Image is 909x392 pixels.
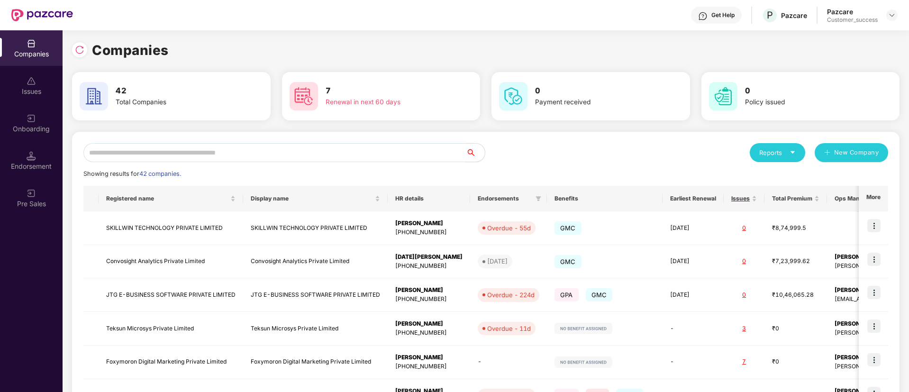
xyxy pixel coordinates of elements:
[888,11,896,19] img: svg+xml;base64,PHN2ZyBpZD0iRHJvcGRvd24tMzJ4MzIiIHhtbG5zPSJodHRwOi8vd3d3LnczLm9yZy8yMDAwL3N2ZyIgd2...
[388,186,470,211] th: HR details
[867,219,881,232] img: icon
[83,170,181,177] span: Showing results for
[92,40,169,61] h1: Companies
[554,288,579,301] span: GPA
[536,196,541,201] span: filter
[554,356,612,368] img: svg+xml;base64,PHN2ZyB4bWxucz0iaHR0cDovL3d3dy53My5vcmcvMjAwMC9zdmciIHdpZHRoPSIxMjIiIGhlaWdodD0iMj...
[724,186,764,211] th: Issues
[243,186,388,211] th: Display name
[499,82,527,110] img: svg+xml;base64,PHN2ZyB4bWxucz0iaHR0cDovL3d3dy53My5vcmcvMjAwMC9zdmciIHdpZHRoPSI2MCIgaGVpZ2h0PSI2MC...
[731,257,757,266] div: 0
[663,312,724,346] td: -
[395,286,463,295] div: [PERSON_NAME]
[745,85,864,97] h3: 0
[27,114,36,123] img: svg+xml;base64,PHN2ZyB3aWR0aD0iMjAiIGhlaWdodD0iMjAiIHZpZXdCb3g9IjAgMCAyMCAyMCIgZmlsbD0ibm9uZSIgeG...
[534,193,543,204] span: filter
[772,224,819,233] div: ₹8,74,999.5
[867,253,881,266] img: icon
[395,262,463,271] div: [PHONE_NUMBER]
[251,195,373,202] span: Display name
[772,324,819,333] div: ₹0
[547,186,663,211] th: Benefits
[470,346,547,379] td: -
[554,255,582,268] span: GMC
[80,82,108,110] img: svg+xml;base64,PHN2ZyB4bWxucz0iaHR0cDovL3d3dy53My5vcmcvMjAwMC9zdmciIHdpZHRoPSI2MCIgaGVpZ2h0PSI2MC...
[586,288,613,301] span: GMC
[99,186,243,211] th: Registered name
[834,148,879,157] span: New Company
[487,290,535,300] div: Overdue - 224d
[767,9,773,21] span: P
[535,97,654,108] div: Payment received
[395,253,463,262] div: [DATE][PERSON_NAME]
[243,346,388,379] td: Foxymoron Digital Marketing Private Limited
[759,148,796,157] div: Reports
[326,97,445,108] div: Renewal in next 60 days
[99,245,243,279] td: Convosight Analytics Private Limited
[395,319,463,328] div: [PERSON_NAME]
[663,186,724,211] th: Earliest Renewal
[290,82,318,110] img: svg+xml;base64,PHN2ZyB4bWxucz0iaHR0cDovL3d3dy53My5vcmcvMjAwMC9zdmciIHdpZHRoPSI2MCIgaGVpZ2h0PSI2MC...
[106,195,228,202] span: Registered name
[478,195,532,202] span: Endorsements
[11,9,73,21] img: New Pazcare Logo
[745,97,864,108] div: Policy issued
[326,85,445,97] h3: 7
[395,328,463,337] div: [PHONE_NUMBER]
[99,312,243,346] td: Teksun Microsys Private Limited
[790,149,796,155] span: caret-down
[663,211,724,245] td: [DATE]
[867,286,881,299] img: icon
[395,353,463,362] div: [PERSON_NAME]
[663,346,724,379] td: -
[243,278,388,312] td: JTG E-BUSINESS SOFTWARE PRIVATE LIMITED
[709,82,737,110] img: svg+xml;base64,PHN2ZyB4bWxucz0iaHR0cDovL3d3dy53My5vcmcvMjAwMC9zdmciIHdpZHRoPSI2MCIgaGVpZ2h0PSI2MC...
[554,323,612,334] img: svg+xml;base64,PHN2ZyB4bWxucz0iaHR0cDovL3d3dy53My5vcmcvMjAwMC9zdmciIHdpZHRoPSIxMjIiIGhlaWdodD0iMj...
[867,319,881,333] img: icon
[772,257,819,266] div: ₹7,23,999.62
[116,85,235,97] h3: 42
[663,278,724,312] td: [DATE]
[465,143,485,162] button: search
[731,224,757,233] div: 0
[827,16,878,24] div: Customer_success
[698,11,708,21] img: svg+xml;base64,PHN2ZyBpZD0iSGVscC0zMngzMiIgeG1sbnM9Imh0dHA6Ly93d3cudzMub3JnLzIwMDAvc3ZnIiB3aWR0aD...
[827,7,878,16] div: Pazcare
[75,45,84,55] img: svg+xml;base64,PHN2ZyBpZD0iUmVsb2FkLTMyeDMyIiB4bWxucz0iaHR0cDovL3d3dy53My5vcmcvMjAwMC9zdmciIHdpZH...
[815,143,888,162] button: plusNew Company
[487,223,531,233] div: Overdue - 55d
[764,186,827,211] th: Total Premium
[711,11,735,19] div: Get Help
[27,151,36,161] img: svg+xml;base64,PHN2ZyB3aWR0aD0iMTQuNSIgaGVpZ2h0PSIxNC41IiB2aWV3Qm94PSIwIDAgMTYgMTYiIGZpbGw9Im5vbm...
[731,291,757,300] div: 0
[27,39,36,48] img: svg+xml;base64,PHN2ZyBpZD0iQ29tcGFuaWVzIiB4bWxucz0iaHR0cDovL3d3dy53My5vcmcvMjAwMC9zdmciIHdpZHRoPS...
[116,97,235,108] div: Total Companies
[27,76,36,86] img: svg+xml;base64,PHN2ZyBpZD0iSXNzdWVzX2Rpc2FibGVkIiB4bWxucz0iaHR0cDovL3d3dy53My5vcmcvMjAwMC9zdmciIH...
[99,211,243,245] td: SKILLWIN TECHNOLOGY PRIVATE LIMITED
[465,149,485,156] span: search
[243,312,388,346] td: Teksun Microsys Private Limited
[139,170,181,177] span: 42 companies.
[243,211,388,245] td: SKILLWIN TECHNOLOGY PRIVATE LIMITED
[772,195,812,202] span: Total Premium
[395,219,463,228] div: [PERSON_NAME]
[395,362,463,371] div: [PHONE_NUMBER]
[772,291,819,300] div: ₹10,46,065.28
[731,195,750,202] span: Issues
[867,353,881,366] img: icon
[781,11,807,20] div: Pazcare
[554,221,582,235] span: GMC
[772,357,819,366] div: ₹0
[395,295,463,304] div: [PHONE_NUMBER]
[243,245,388,279] td: Convosight Analytics Private Limited
[535,85,654,97] h3: 0
[487,256,508,266] div: [DATE]
[487,324,531,333] div: Overdue - 11d
[731,324,757,333] div: 3
[395,228,463,237] div: [PHONE_NUMBER]
[731,357,757,366] div: 7
[824,149,830,157] span: plus
[859,186,888,211] th: More
[663,245,724,279] td: [DATE]
[99,278,243,312] td: JTG E-BUSINESS SOFTWARE PRIVATE LIMITED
